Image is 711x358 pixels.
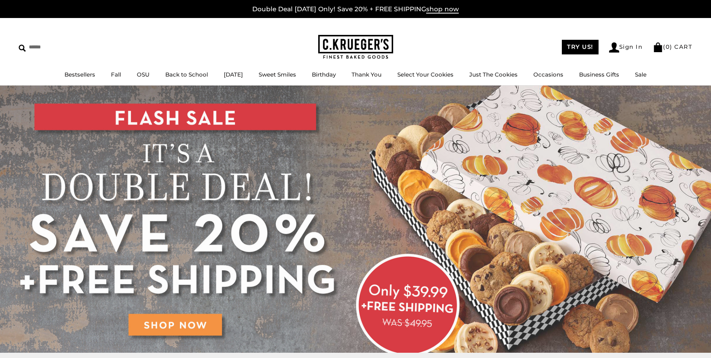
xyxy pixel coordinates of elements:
[19,45,26,52] img: Search
[224,71,243,78] a: [DATE]
[64,71,95,78] a: Bestsellers
[397,71,454,78] a: Select Your Cookies
[609,42,619,53] img: Account
[252,5,459,14] a: Double Deal [DATE] Only! Save 20% + FREE SHIPPINGshop now
[426,5,459,14] span: shop now
[165,71,208,78] a: Back to School
[562,40,599,54] a: TRY US!
[137,71,150,78] a: OSU
[469,71,518,78] a: Just The Cookies
[609,42,643,53] a: Sign In
[111,71,121,78] a: Fall
[19,41,108,53] input: Search
[653,43,692,50] a: (0) CART
[653,42,663,52] img: Bag
[533,71,563,78] a: Occasions
[312,71,336,78] a: Birthday
[318,35,393,59] img: C.KRUEGER'S
[259,71,296,78] a: Sweet Smiles
[666,43,670,50] span: 0
[635,71,647,78] a: Sale
[579,71,619,78] a: Business Gifts
[352,71,382,78] a: Thank You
